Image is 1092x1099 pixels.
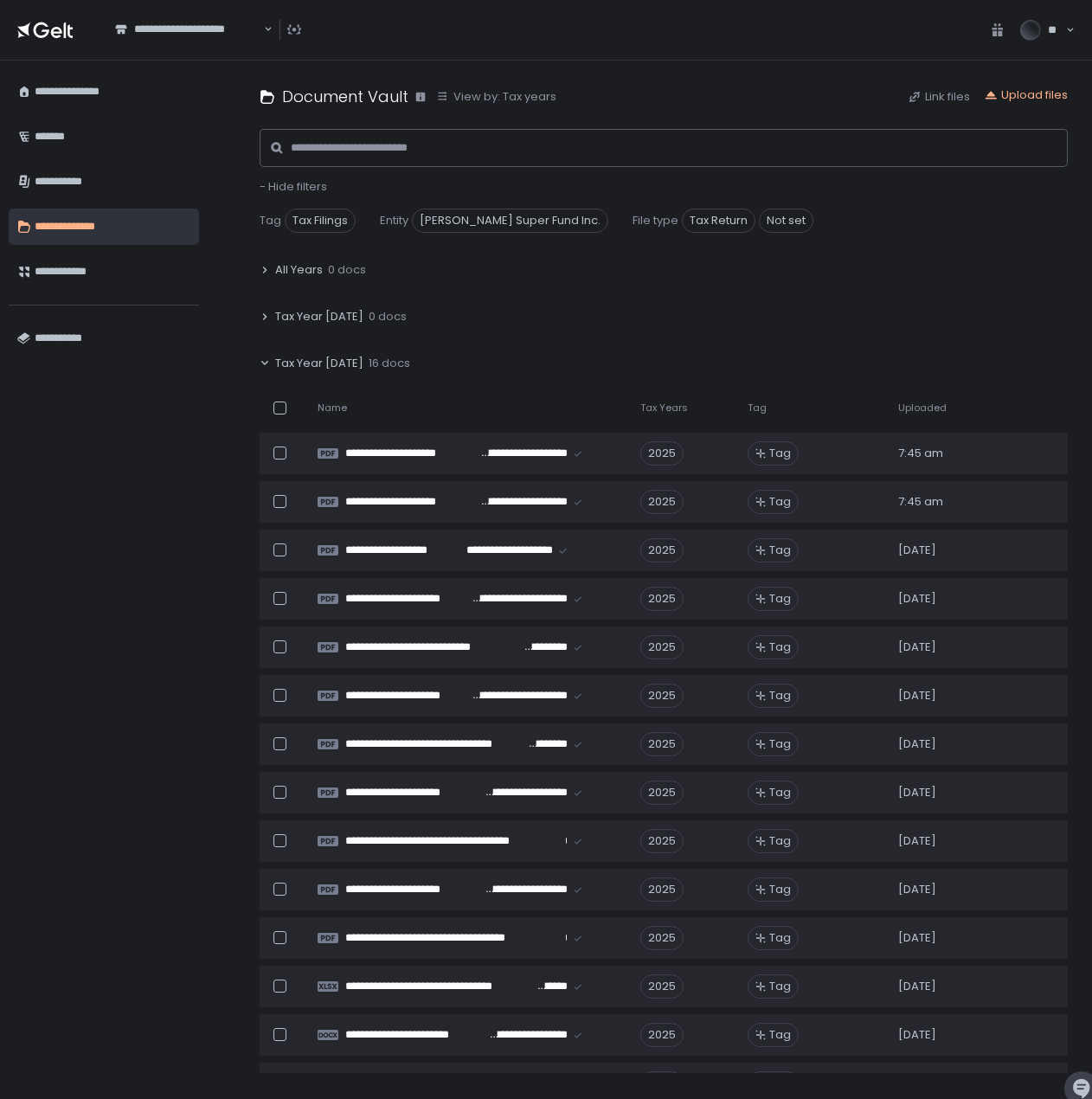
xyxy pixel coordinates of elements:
[640,974,684,999] div: 2025
[640,829,684,853] div: 2025
[328,262,366,278] span: 0 docs
[898,591,936,607] span: [DATE]
[898,1027,936,1043] span: [DATE]
[984,87,1068,103] button: Upload files
[640,732,684,756] div: 2025
[640,587,684,611] div: 2025
[898,785,936,800] span: [DATE]
[898,882,936,897] span: [DATE]
[369,356,410,371] span: 16 docs
[898,402,947,415] span: Uploaded
[898,979,936,994] span: [DATE]
[282,85,408,108] h1: Document Vault
[748,402,767,415] span: Tag
[260,213,281,228] span: Tag
[898,930,936,946] span: [DATE]
[769,833,791,849] span: Tag
[275,309,363,325] span: Tax Year [DATE]
[769,882,791,897] span: Tag
[769,688,791,704] span: Tag
[769,446,791,461] span: Tag
[640,877,684,902] div: 2025
[769,591,791,607] span: Tag
[285,209,356,233] span: Tax Filings
[640,926,684,950] div: 2025
[769,736,791,752] span: Tag
[380,213,408,228] span: Entity
[640,781,684,805] div: 2025
[769,494,791,510] span: Tag
[898,494,943,510] span: 7:45 am
[115,37,262,55] input: Search for option
[769,1027,791,1043] span: Tag
[275,356,363,371] span: Tax Year [DATE]
[769,930,791,946] span: Tag
[369,309,407,325] span: 0 docs
[640,684,684,708] div: 2025
[640,538,684,562] div: 2025
[759,209,813,233] span: Not set
[898,833,936,849] span: [DATE]
[318,402,347,415] span: Name
[769,785,791,800] span: Tag
[260,178,327,195] span: - Hide filters
[633,213,678,228] span: File type
[640,1023,684,1047] div: 2025
[275,262,323,278] span: All Years
[769,979,791,994] span: Tag
[898,639,936,655] span: [DATE]
[436,89,556,105] button: View by: Tax years
[898,688,936,704] span: [DATE]
[898,446,943,461] span: 7:45 am
[640,441,684,466] div: 2025
[260,179,327,195] button: - Hide filters
[640,1071,684,1096] div: 2025
[104,12,273,48] div: Search for option
[640,402,688,415] span: Tax Years
[769,543,791,558] span: Tag
[682,209,755,233] span: Tax Return
[412,209,608,233] span: [PERSON_NAME] Super Fund Inc.
[898,543,936,558] span: [DATE]
[640,635,684,659] div: 2025
[640,490,684,514] div: 2025
[908,89,970,105] button: Link files
[898,736,936,752] span: [DATE]
[769,639,791,655] span: Tag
